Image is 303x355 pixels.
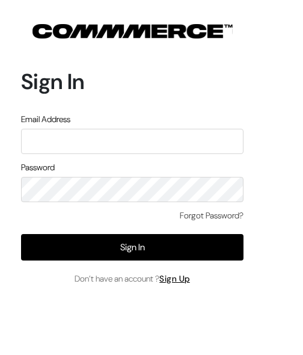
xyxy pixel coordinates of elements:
button: Sign In [21,234,243,261]
label: Email Address [21,113,70,126]
a: Forgot Password? [180,209,243,222]
h1: Sign In [21,69,243,94]
label: Password [21,161,55,174]
a: Sign Up [159,273,190,284]
img: COMMMERCE [32,24,233,39]
span: Don’t have an account ? [75,273,190,285]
